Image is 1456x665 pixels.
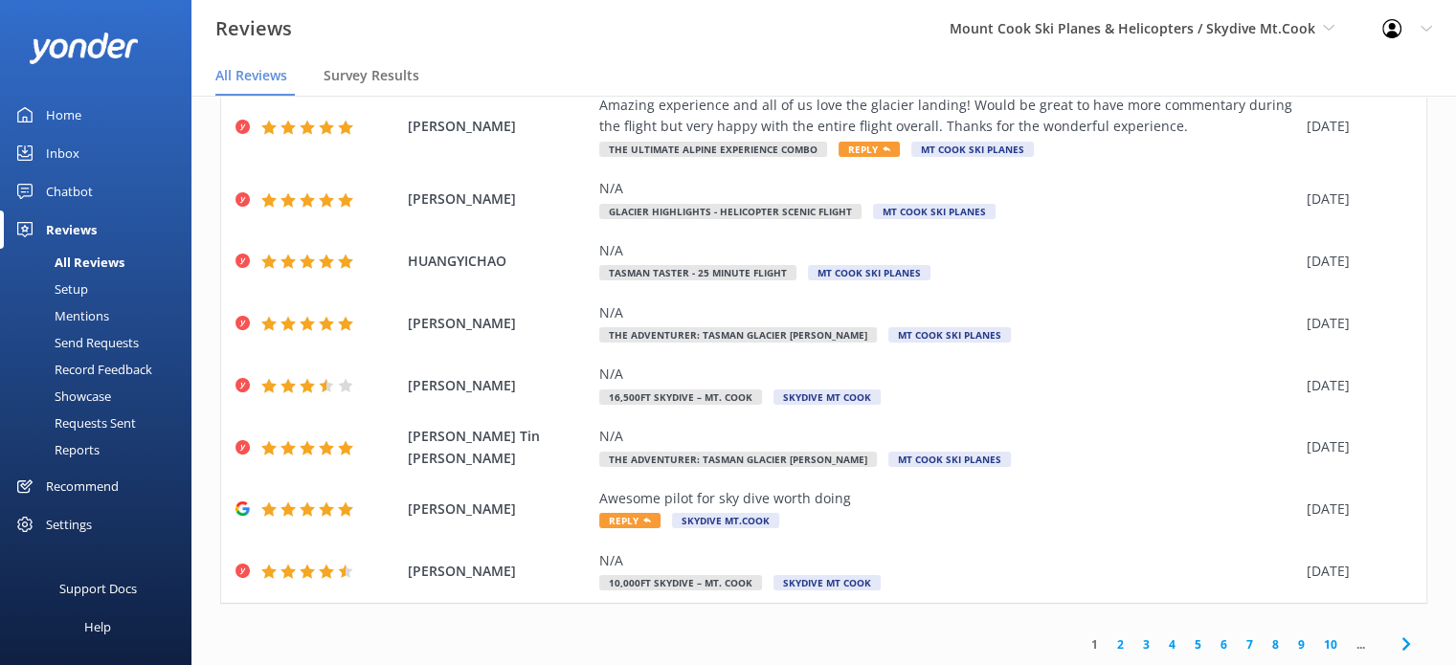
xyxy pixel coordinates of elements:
h3: Reviews [215,13,292,44]
a: All Reviews [11,249,191,276]
div: Help [84,608,111,646]
a: 4 [1159,635,1185,654]
a: 7 [1237,635,1263,654]
span: [PERSON_NAME] Tin [PERSON_NAME] [408,426,590,469]
span: [PERSON_NAME] [408,313,590,334]
div: Chatbot [46,172,93,211]
span: All Reviews [215,66,287,85]
div: Showcase [11,383,111,410]
a: Reports [11,436,191,463]
div: [DATE] [1307,436,1402,457]
a: 5 [1185,635,1211,654]
span: Mt Cook Ski Planes [888,452,1011,467]
div: N/A [599,550,1297,571]
span: Mt Cook Ski Planes [888,327,1011,343]
span: The Ultimate Alpine Experience Combo [599,142,827,157]
div: Home [46,96,81,134]
div: Awesome pilot for sky dive worth doing [599,488,1297,509]
div: [DATE] [1307,251,1402,272]
div: Reviews [46,211,97,249]
a: 6 [1211,635,1237,654]
a: 1 [1082,635,1108,654]
a: Requests Sent [11,410,191,436]
div: N/A [599,364,1297,385]
div: N/A [599,178,1297,199]
span: [PERSON_NAME] [408,188,590,210]
div: N/A [599,240,1297,261]
div: [DATE] [1307,188,1402,210]
a: Record Feedback [11,356,191,383]
span: The Adventurer: Tasman Glacier [PERSON_NAME] [599,452,877,467]
a: Send Requests [11,329,191,356]
div: Recommend [46,467,119,505]
a: 9 [1288,635,1314,654]
span: Glacier Highlights - Helicopter Scenic flight [599,204,862,219]
span: Mt Cook Ski Planes [911,142,1034,157]
div: [DATE] [1307,313,1402,334]
div: Send Requests [11,329,139,356]
img: yonder-white-logo.png [29,33,139,64]
span: [PERSON_NAME] [408,375,590,396]
div: Record Feedback [11,356,152,383]
div: [DATE] [1307,375,1402,396]
span: The Adventurer: Tasman Glacier [PERSON_NAME] [599,327,877,343]
a: 10 [1314,635,1347,654]
div: [DATE] [1307,561,1402,582]
a: 3 [1133,635,1159,654]
div: Requests Sent [11,410,136,436]
span: Survey Results [324,66,419,85]
span: 10,000ft Skydive – Mt. Cook [599,575,762,590]
div: Mentions [11,302,109,329]
span: Reply [599,513,661,528]
div: Settings [46,505,92,543]
a: Setup [11,276,191,302]
div: [DATE] [1307,499,1402,520]
div: N/A [599,302,1297,323]
span: [PERSON_NAME] [408,561,590,582]
span: 16,500ft Skydive – Mt. Cook [599,389,762,405]
div: Inbox [46,134,79,172]
div: All Reviews [11,249,124,276]
div: Amazing experience and all of us love the glacier landing! Would be great to have more commentary... [599,95,1297,138]
span: Mt Cook Ski Planes [873,204,996,219]
div: Setup [11,276,88,302]
span: Skydive Mt Cook [773,575,881,590]
div: [DATE] [1307,116,1402,137]
span: Reply [839,142,900,157]
span: ... [1347,635,1375,654]
span: Mt Cook Ski Planes [808,265,930,280]
a: Showcase [11,383,191,410]
div: Reports [11,436,100,463]
span: HUANGYICHAO [408,251,590,272]
span: [PERSON_NAME] [408,499,590,520]
span: Skydive Mt Cook [773,389,881,405]
span: Mount Cook Ski Planes & Helicopters / Skydive Mt.Cook [950,19,1315,37]
span: [PERSON_NAME] [408,116,590,137]
a: Mentions [11,302,191,329]
div: N/A [599,426,1297,447]
div: Support Docs [59,569,137,608]
span: Tasman Taster - 25 minute flight [599,265,796,280]
span: Skydive Mt.Cook [672,513,779,528]
a: 8 [1263,635,1288,654]
a: 2 [1108,635,1133,654]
